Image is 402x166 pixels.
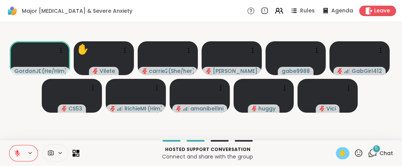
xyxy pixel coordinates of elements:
[147,105,162,112] span: ( Him )
[62,106,67,111] span: audio-muted
[331,7,353,15] span: Agenda
[213,67,258,75] span: [PERSON_NAME]
[375,145,378,152] span: 5
[326,105,336,112] span: Vici
[206,68,211,74] span: audio-muted
[252,106,257,111] span: audio-muted
[149,67,167,75] span: carrie2
[282,67,310,75] span: gabe9988
[337,68,343,74] span: audio-muted
[22,7,132,15] span: Major [MEDICAL_DATA] & Severe Anxiety
[77,42,89,57] div: ✋
[142,68,147,74] span: audio-muted
[93,68,98,74] span: audio-muted
[110,106,115,111] span: audio-muted
[339,149,346,158] span: ✋
[176,106,181,111] span: audio-muted
[6,5,19,17] img: ShareWell Logomark
[168,67,193,75] span: ( She/her )
[190,105,223,112] span: amanibellini
[84,153,331,160] p: Connect and share with the group
[300,7,315,15] span: Rules
[68,105,82,112] span: CS53
[320,106,325,111] span: audio-muted
[374,7,390,15] span: Leave
[258,105,276,112] span: huggy
[100,67,115,75] span: Vilete
[352,67,382,75] span: GabGirl412
[14,67,41,75] span: GordonJD
[84,146,331,153] p: Hosted support conversation
[42,67,66,75] span: ( He/Him )
[379,149,393,157] span: Chat
[124,105,147,112] span: RichieMH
